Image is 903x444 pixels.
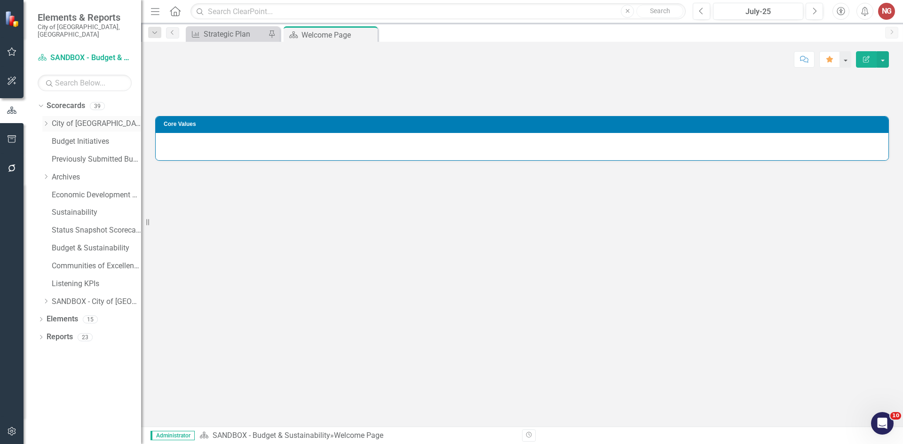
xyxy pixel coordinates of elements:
[47,332,73,343] a: Reports
[878,3,895,20] button: NG
[52,207,141,218] a: Sustainability
[188,28,266,40] a: Strategic Plan
[38,23,132,39] small: City of [GEOGRAPHIC_DATA], [GEOGRAPHIC_DATA]
[190,3,686,20] input: Search ClearPoint...
[52,279,141,289] a: Listening KPIs
[52,136,141,147] a: Budget Initiatives
[301,29,375,41] div: Welcome Page
[38,53,132,63] a: SANDBOX - Budget & Sustainability
[334,431,383,440] div: Welcome Page
[52,172,141,183] a: Archives
[650,7,670,15] span: Search
[83,315,98,323] div: 15
[52,154,141,165] a: Previously Submitted Budget Initiatives
[52,225,141,236] a: Status Snapshot Scorecard
[199,430,515,441] div: »
[164,121,884,127] h3: Core Values
[52,296,141,307] a: SANDBOX - City of [GEOGRAPHIC_DATA]
[52,190,141,201] a: Economic Development Office
[52,243,141,254] a: Budget & Sustainability
[5,11,21,27] img: ClearPoint Strategy
[78,333,93,341] div: 23
[47,101,85,111] a: Scorecards
[890,412,901,420] span: 10
[204,28,266,40] div: Strategic Plan
[150,431,195,440] span: Administrator
[47,314,78,325] a: Elements
[636,5,683,18] button: Search
[90,102,105,110] div: 39
[713,3,803,20] button: July-25
[213,431,330,440] a: SANDBOX - Budget & Sustainability
[38,75,132,91] input: Search Below...
[716,6,800,17] div: July-25
[871,412,894,435] iframe: Intercom live chat
[52,118,141,129] a: City of [GEOGRAPHIC_DATA]
[38,12,132,23] span: Elements & Reports
[52,261,141,272] a: Communities of Excellence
